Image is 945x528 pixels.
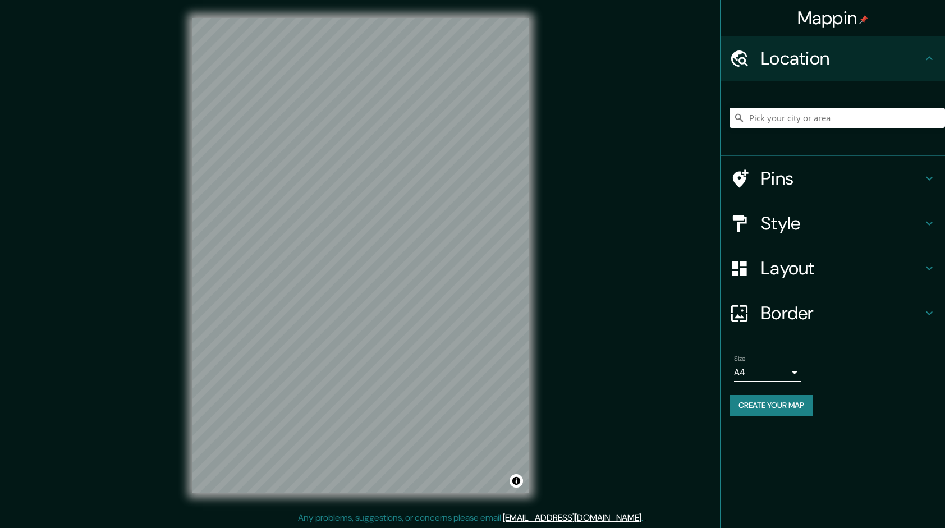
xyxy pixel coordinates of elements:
[721,156,945,201] div: Pins
[761,167,923,190] h4: Pins
[859,15,868,24] img: pin-icon.png
[721,201,945,246] div: Style
[845,484,933,516] iframe: Help widget launcher
[298,511,643,525] p: Any problems, suggestions, or concerns please email .
[734,354,746,364] label: Size
[503,512,641,524] a: [EMAIL_ADDRESS][DOMAIN_NAME]
[192,18,529,493] canvas: Map
[761,257,923,279] h4: Layout
[761,302,923,324] h4: Border
[510,474,523,488] button: Toggle attribution
[643,511,645,525] div: .
[721,291,945,336] div: Border
[761,47,923,70] h4: Location
[730,108,945,128] input: Pick your city or area
[797,6,857,30] font: Mappin
[734,364,801,382] div: A4
[761,212,923,235] h4: Style
[738,398,804,412] font: Create your map
[730,395,813,416] button: Create your map
[721,36,945,81] div: Location
[721,246,945,291] div: Layout
[645,511,647,525] div: .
